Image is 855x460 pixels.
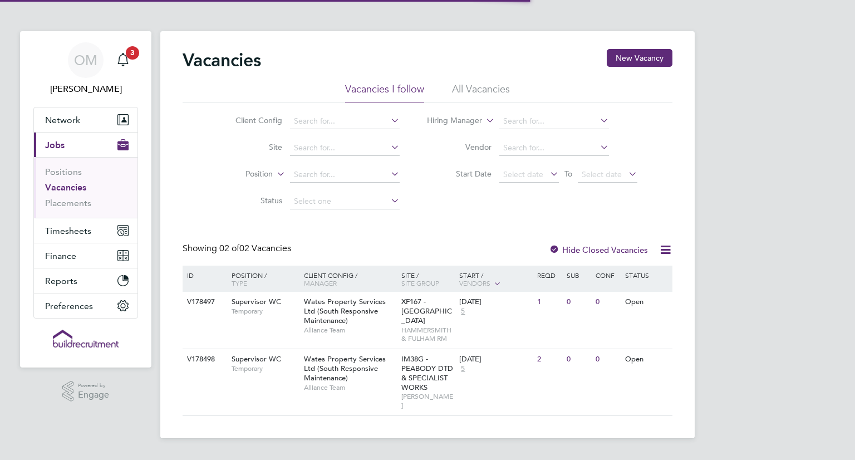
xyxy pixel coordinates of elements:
[401,297,452,325] span: XF167 - [GEOGRAPHIC_DATA]
[582,169,622,179] span: Select date
[34,268,137,293] button: Reports
[232,364,298,373] span: Temporary
[401,326,454,343] span: HAMMERSMITH & FULHAM RM
[452,82,510,102] li: All Vacancies
[232,297,281,306] span: Supervisor WC
[418,115,482,126] label: Hiring Manager
[78,390,109,400] span: Engage
[622,349,671,370] div: Open
[593,266,622,285] div: Conf
[232,354,281,364] span: Supervisor WC
[622,266,671,285] div: Status
[290,167,400,183] input: Search for...
[126,46,139,60] span: 3
[459,278,490,287] span: Vendors
[45,198,91,208] a: Placements
[45,251,76,261] span: Finance
[78,381,109,390] span: Powered by
[34,133,137,157] button: Jobs
[534,349,563,370] div: 2
[459,297,532,307] div: [DATE]
[33,330,138,348] a: Go to home page
[401,354,453,392] span: IM38G - PEABODY DTD & SPECIALIST WORKS
[304,383,396,392] span: Alliance Team
[564,266,593,285] div: Sub
[564,349,593,370] div: 0
[218,115,282,125] label: Client Config
[459,307,466,316] span: 5
[45,140,65,150] span: Jobs
[290,114,400,129] input: Search for...
[304,297,386,325] span: Wates Property Services Ltd (South Responsive Maintenance)
[290,194,400,209] input: Select one
[183,243,293,255] div: Showing
[593,292,622,312] div: 0
[53,330,119,348] img: buildrec-logo-retina.png
[456,266,534,293] div: Start /
[34,243,137,268] button: Finance
[499,114,609,129] input: Search for...
[219,243,239,254] span: 02 of
[304,278,337,287] span: Manager
[622,292,671,312] div: Open
[304,354,386,383] span: Wates Property Services Ltd (South Responsive Maintenance)
[209,169,273,180] label: Position
[184,266,223,285] div: ID
[33,82,138,96] span: Odran McCarthy
[232,278,247,287] span: Type
[45,167,82,177] a: Positions
[564,292,593,312] div: 0
[232,307,298,316] span: Temporary
[45,301,93,311] span: Preferences
[499,140,609,156] input: Search for...
[184,349,223,370] div: V178498
[401,278,439,287] span: Site Group
[33,42,138,96] a: OM[PERSON_NAME]
[45,115,80,125] span: Network
[459,355,532,364] div: [DATE]
[184,292,223,312] div: V178497
[219,243,291,254] span: 02 Vacancies
[459,364,466,374] span: 5
[534,266,563,285] div: Reqd
[34,107,137,132] button: Network
[301,266,399,292] div: Client Config /
[503,169,543,179] span: Select date
[345,82,424,102] li: Vacancies I follow
[399,266,457,292] div: Site /
[401,392,454,409] span: [PERSON_NAME]
[45,182,86,193] a: Vacancies
[34,293,137,318] button: Preferences
[218,142,282,152] label: Site
[34,157,137,218] div: Jobs
[218,195,282,205] label: Status
[534,292,563,312] div: 1
[20,31,151,368] nav: Main navigation
[74,53,97,67] span: OM
[593,349,622,370] div: 0
[561,167,576,181] span: To
[304,326,396,335] span: Alliance Team
[45,226,91,236] span: Timesheets
[549,244,648,255] label: Hide Closed Vacancies
[427,169,492,179] label: Start Date
[607,49,672,67] button: New Vacancy
[427,142,492,152] label: Vendor
[62,381,110,402] a: Powered byEngage
[223,266,301,292] div: Position /
[34,218,137,243] button: Timesheets
[290,140,400,156] input: Search for...
[112,42,134,78] a: 3
[45,276,77,286] span: Reports
[183,49,261,71] h2: Vacancies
